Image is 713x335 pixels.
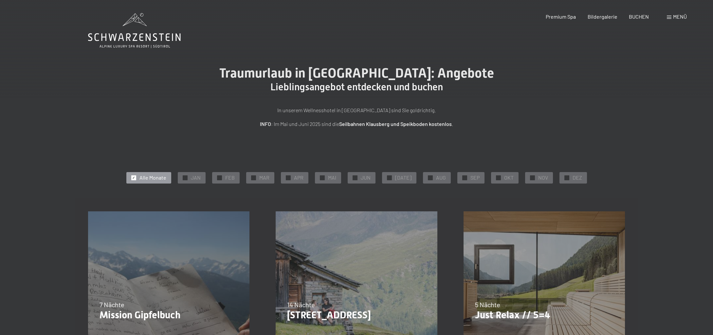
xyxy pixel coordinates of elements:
span: JAN [191,174,201,181]
a: Premium Spa [546,13,576,20]
span: MAI [328,174,336,181]
span: OKT [504,174,514,181]
p: In unserem Wellnesshotel in [GEOGRAPHIC_DATA] sind Sie goldrichtig. [193,106,520,115]
span: ✓ [388,175,391,180]
span: Menü [673,13,687,20]
span: Alle Monate [139,174,166,181]
span: ✓ [184,175,186,180]
a: BUCHEN [629,13,649,20]
p: Mission Gipfelbuch [100,309,238,321]
span: ✓ [321,175,323,180]
span: SEP [470,174,480,181]
span: MAR [259,174,269,181]
p: Just Relax // 5=4 [475,309,613,321]
span: ✓ [497,175,500,180]
p: [STREET_ADDRESS] [287,309,426,321]
span: 7 Nächte [100,301,124,309]
span: APR [294,174,303,181]
strong: Seilbahnen Klausberg und Speikboden kostenlos [339,121,452,127]
span: FEB [225,174,235,181]
strong: INFO [260,121,271,127]
span: ✓ [252,175,255,180]
span: ✓ [287,175,289,180]
span: ✓ [565,175,568,180]
span: AUG [436,174,446,181]
span: Traumurlaub in [GEOGRAPHIC_DATA]: Angebote [219,65,494,81]
span: ✓ [218,175,221,180]
span: JUN [361,174,371,181]
span: 14 Nächte [287,301,315,309]
span: ✓ [354,175,356,180]
span: ✓ [463,175,466,180]
span: NOV [538,174,548,181]
span: 5 Nächte [475,301,500,309]
p: : Im Mai und Juni 2025 sind die . [193,120,520,128]
span: [DATE] [395,174,411,181]
span: ✓ [132,175,135,180]
span: Lieblingsangebot entdecken und buchen [270,81,443,93]
span: DEZ [573,174,582,181]
a: Bildergalerie [588,13,617,20]
span: ✓ [429,175,431,180]
span: ✓ [531,175,534,180]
